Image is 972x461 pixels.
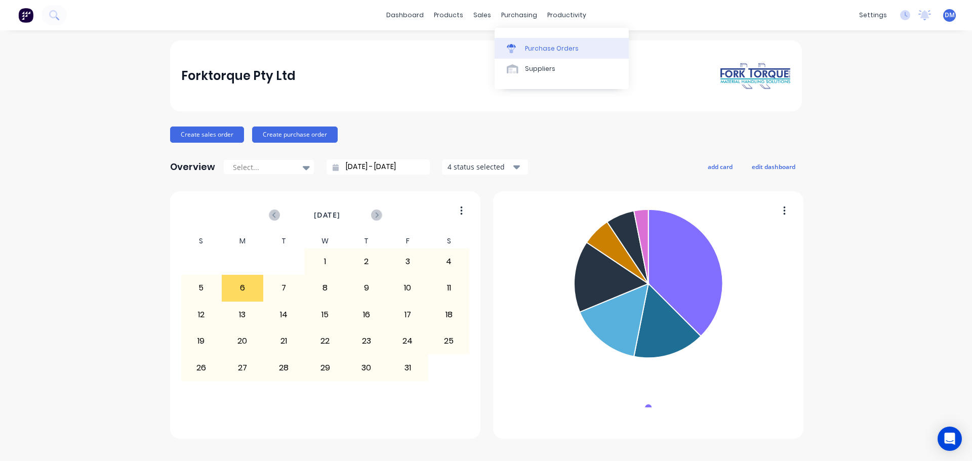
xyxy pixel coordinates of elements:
div: Overview [170,157,215,177]
div: sales [468,8,496,23]
div: 22 [305,328,345,354]
div: 1 [305,249,345,274]
div: 31 [387,355,428,380]
div: 25 [429,328,469,354]
div: products [429,8,468,23]
img: Factory [18,8,33,23]
div: Forktorque Pty Ltd [181,66,296,86]
div: F [387,234,428,248]
div: 13 [222,302,263,327]
div: 14 [264,302,304,327]
div: 17 [387,302,428,327]
div: 24 [387,328,428,354]
div: M [222,234,263,248]
div: S [181,234,222,248]
button: add card [701,160,739,173]
div: 26 [181,355,222,380]
div: 5 [181,275,222,301]
div: 9 [346,275,387,301]
div: 23 [346,328,387,354]
div: 16 [346,302,387,327]
div: 27 [222,355,263,380]
div: 12 [181,302,222,327]
div: T [263,234,305,248]
div: 29 [305,355,345,380]
a: dashboard [381,8,429,23]
button: Create purchase order [252,127,338,143]
div: 7 [264,275,304,301]
button: 4 status selected [442,159,528,175]
button: edit dashboard [745,160,802,173]
div: Open Intercom Messenger [938,427,962,451]
div: settings [854,8,892,23]
div: 28 [264,355,304,380]
div: 10 [387,275,428,301]
div: 15 [305,302,345,327]
div: Purchase Orders [525,44,579,53]
div: productivity [542,8,591,23]
div: 20 [222,328,263,354]
div: S [428,234,470,248]
div: 19 [181,328,222,354]
div: 6 [222,275,263,301]
div: 11 [429,275,469,301]
div: 2 [346,249,387,274]
div: 3 [387,249,428,274]
div: 4 status selected [448,161,511,172]
div: 30 [346,355,387,380]
span: [DATE] [314,209,340,221]
div: T [346,234,387,248]
div: 4 [429,249,469,274]
a: Suppliers [495,59,629,79]
div: 18 [429,302,469,327]
div: Suppliers [525,64,555,73]
img: Forktorque Pty Ltd [720,62,791,90]
div: W [304,234,346,248]
div: purchasing [496,8,542,23]
a: Purchase Orders [495,38,629,58]
button: Create sales order [170,127,244,143]
div: 8 [305,275,345,301]
span: DM [945,11,955,20]
div: 21 [264,328,304,354]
